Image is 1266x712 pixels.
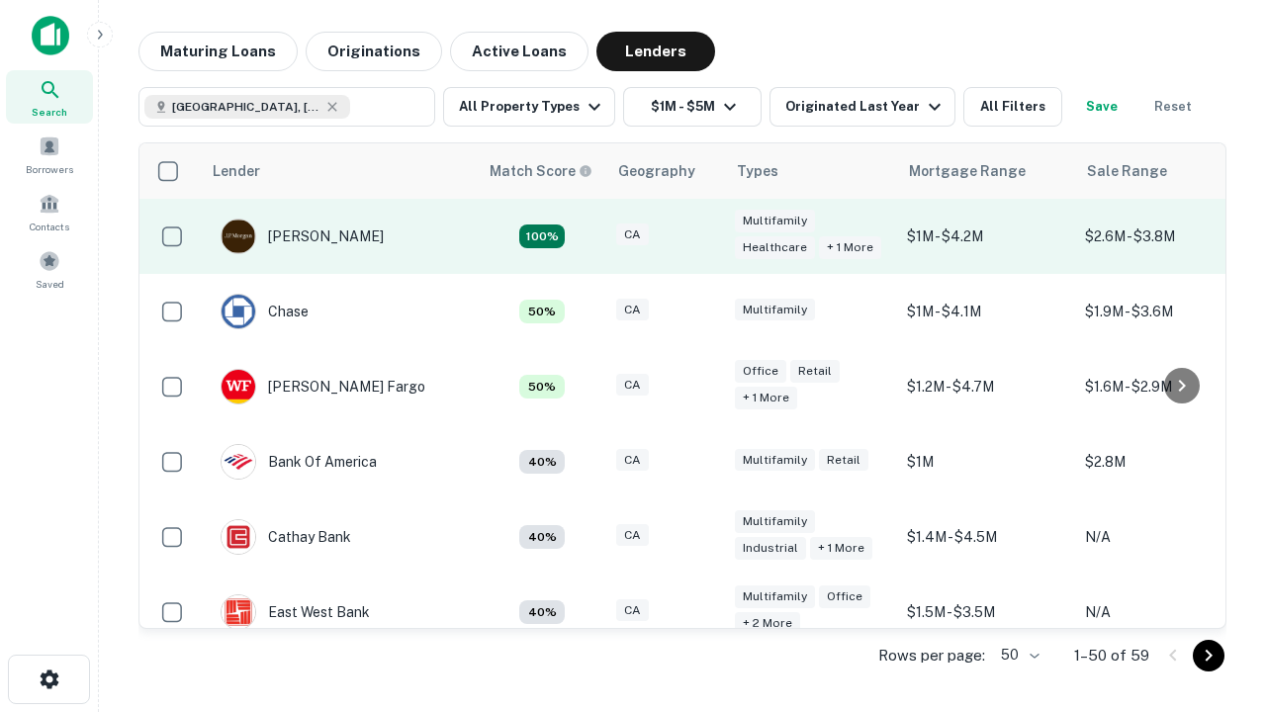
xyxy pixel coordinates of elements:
div: + 1 more [735,387,797,409]
div: + 2 more [735,612,800,635]
img: picture [222,370,255,403]
button: Lenders [596,32,715,71]
div: Cathay Bank [221,519,351,555]
td: $1.6M - $2.9M [1075,349,1253,424]
div: Industrial [735,537,806,560]
a: Borrowers [6,128,93,181]
img: picture [222,445,255,479]
div: CA [616,374,649,397]
button: Reset [1141,87,1205,127]
img: picture [222,595,255,629]
th: Geography [606,143,725,199]
p: 1–50 of 59 [1074,644,1149,667]
button: Maturing Loans [138,32,298,71]
a: Contacts [6,185,93,238]
div: + 1 more [810,537,872,560]
img: picture [222,520,255,554]
div: Bank Of America [221,444,377,480]
td: N/A [1075,499,1253,575]
div: [PERSON_NAME] [221,219,384,254]
iframe: Chat Widget [1167,490,1266,585]
div: CA [616,599,649,622]
span: Saved [36,276,64,292]
button: Originated Last Year [769,87,955,127]
div: CA [616,223,649,246]
div: + 1 more [819,236,881,259]
div: Lender [213,159,260,183]
td: $1M - $4.1M [897,274,1075,349]
button: $1M - $5M [623,87,762,127]
div: 50 [993,641,1042,669]
div: Office [819,585,870,608]
button: Save your search to get updates of matches that match your search criteria. [1070,87,1133,127]
th: Mortgage Range [897,143,1075,199]
div: Geography [618,159,695,183]
td: $1.2M - $4.7M [897,349,1075,424]
div: Multifamily [735,585,815,608]
div: CA [616,299,649,321]
span: Search [32,104,67,120]
div: Originated Last Year [785,95,947,119]
div: Sale Range [1087,159,1167,183]
button: Active Loans [450,32,588,71]
button: All Filters [963,87,1062,127]
th: Sale Range [1075,143,1253,199]
img: capitalize-icon.png [32,16,69,55]
div: Matching Properties: 5, hasApolloMatch: undefined [519,375,565,399]
div: Retail [790,360,840,383]
div: Office [735,360,786,383]
div: Retail [819,449,868,472]
div: East West Bank [221,594,370,630]
div: Capitalize uses an advanced AI algorithm to match your search with the best lender. The match sco... [490,160,592,182]
div: Multifamily [735,449,815,472]
div: Matching Properties: 4, hasApolloMatch: undefined [519,525,565,549]
div: Types [737,159,778,183]
th: Lender [201,143,478,199]
div: Multifamily [735,510,815,533]
div: [PERSON_NAME] Fargo [221,369,425,404]
h6: Match Score [490,160,588,182]
td: N/A [1075,575,1253,650]
span: [GEOGRAPHIC_DATA], [GEOGRAPHIC_DATA], [GEOGRAPHIC_DATA] [172,98,320,116]
div: Healthcare [735,236,815,259]
div: Chase [221,294,309,329]
div: Matching Properties: 4, hasApolloMatch: undefined [519,600,565,624]
div: CA [616,449,649,472]
div: Matching Properties: 5, hasApolloMatch: undefined [519,300,565,323]
td: $1M [897,424,1075,499]
th: Types [725,143,897,199]
span: Borrowers [26,161,73,177]
img: picture [222,220,255,253]
span: Contacts [30,219,69,234]
td: $1.4M - $4.5M [897,499,1075,575]
div: Mortgage Range [909,159,1026,183]
a: Saved [6,242,93,296]
div: CA [616,524,649,547]
button: Originations [306,32,442,71]
td: $2.6M - $3.8M [1075,199,1253,274]
div: Matching Properties: 18, hasApolloMatch: undefined [519,224,565,248]
a: Search [6,70,93,124]
td: $1.9M - $3.6M [1075,274,1253,349]
button: Go to next page [1193,640,1224,671]
td: $1M - $4.2M [897,199,1075,274]
p: Rows per page: [878,644,985,667]
div: Multifamily [735,299,815,321]
td: $2.8M [1075,424,1253,499]
div: Matching Properties: 4, hasApolloMatch: undefined [519,450,565,474]
img: picture [222,295,255,328]
th: Capitalize uses an advanced AI algorithm to match your search with the best lender. The match sco... [478,143,606,199]
div: Multifamily [735,210,815,232]
td: $1.5M - $3.5M [897,575,1075,650]
button: All Property Types [443,87,615,127]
